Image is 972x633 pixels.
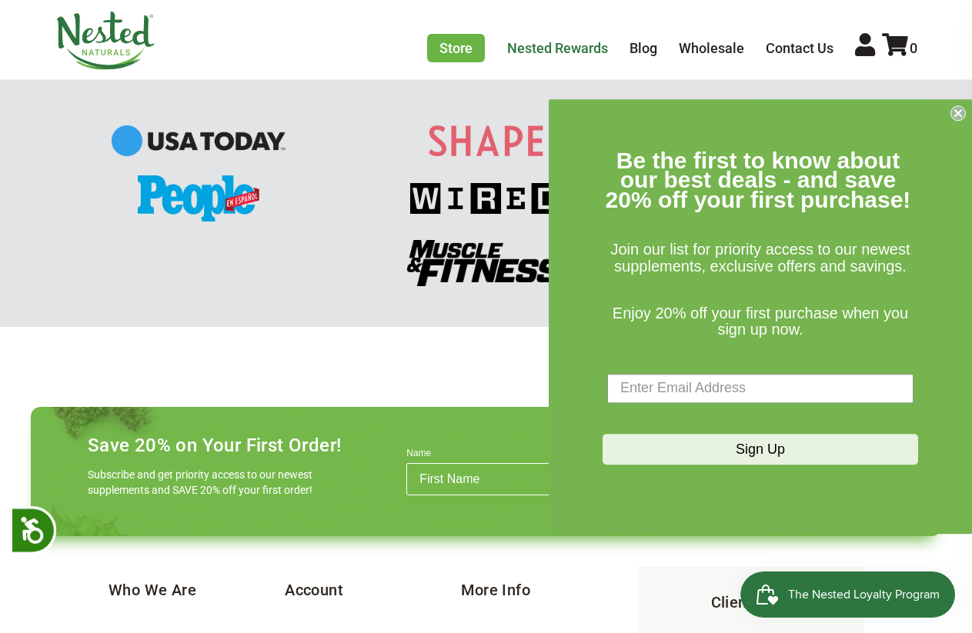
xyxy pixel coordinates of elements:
p: Subscribe and get priority access to our newest supplements and SAVE 20% off your first order! [88,467,319,498]
img: Nested Naturals [55,12,155,70]
img: USA Today [112,125,286,156]
img: press-full-wired.png [410,183,562,214]
a: Contact Us [766,40,833,56]
span: Be the first to know about our best deals - and save 20% off your first purchase! [606,148,911,212]
span: Enjoy 20% off your first purchase when you sign up now. [613,305,908,338]
a: Blog [630,40,657,56]
iframe: Button to open loyalty program pop-up [740,571,957,618]
input: First Name [406,463,574,495]
h5: More Info [461,579,637,601]
span: Join our list for priority access to our newest supplements, exclusive offers and savings. [610,242,910,275]
button: Sign Up [603,434,918,465]
img: MF.png [407,240,565,286]
img: People-En-Espanol.png [138,175,259,222]
h5: Who We Are [109,579,285,601]
button: Close dialog [950,105,966,121]
a: 0 [882,40,917,56]
h5: Account [285,579,461,601]
div: FLYOUT Form [549,99,972,534]
a: Wholesale [679,40,744,56]
h5: Client Care [663,591,839,613]
a: Nested Rewards [507,40,608,56]
a: Store [427,34,485,62]
h4: Save 20% on Your First Order! [88,435,342,456]
label: Name [406,448,574,463]
input: Enter Email Address [607,374,914,403]
img: Shape [429,125,543,156]
span: 0 [910,40,917,56]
